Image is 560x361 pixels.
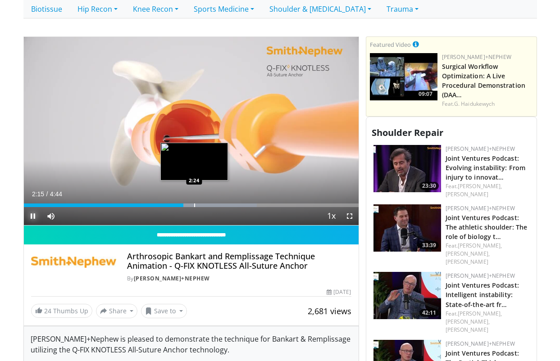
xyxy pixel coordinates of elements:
button: Save to [141,304,187,318]
a: [PERSON_NAME]+Nephew [442,53,511,61]
img: bcfc90b5-8c69-4b20-afee-af4c0acaf118.150x105_q85_crop-smart_upscale.jpg [370,53,437,100]
div: Feat. [442,100,533,108]
span: 42:11 [419,309,439,317]
a: 24 Thumbs Up [31,304,92,318]
small: Featured Video [370,41,411,49]
img: 68fb0319-defd-40d2-9a59-ac066b7d8959.150x105_q85_crop-smart_upscale.jpg [373,272,441,319]
a: Surgical Workflow Optimization: A Live Procedural Demonstration (DAA… [442,62,525,99]
button: Share [96,304,138,318]
span: 23:30 [419,182,439,190]
a: [PERSON_NAME], [458,310,502,317]
span: 2,681 views [308,306,351,316]
a: G. Haidukewych [454,100,495,108]
a: Joint Ventures Podcast: Intelligent instability: State-of-the-art fr… [446,281,519,308]
a: [PERSON_NAME], [446,318,490,325]
span: / [46,190,48,198]
img: 68d4790e-0872-429d-9d74-59e6247d6199.150x105_q85_crop-smart_upscale.jpg [373,145,441,192]
a: [PERSON_NAME] [446,326,488,334]
a: [PERSON_NAME]+Nephew [446,204,515,212]
span: 2:15 [32,190,44,198]
span: 4:44 [50,190,62,198]
a: [PERSON_NAME]+Nephew [134,275,210,282]
a: [PERSON_NAME] [446,190,488,198]
video-js: Video Player [24,37,359,226]
h4: Arthrosopic Bankart and Remplissage Technique Animation - Q-FIX KNOTLESS All-Suture Anchor [127,252,351,271]
a: 33:39 [373,204,441,252]
span: 24 [44,307,51,315]
a: 42:11 [373,272,441,319]
span: 33:39 [419,241,439,249]
a: [PERSON_NAME]+Nephew [446,340,515,347]
div: Feat. [446,242,529,266]
span: Shoulder Repair [372,126,443,139]
button: Pause [24,207,42,225]
button: Mute [42,207,60,225]
a: 09:07 [370,53,437,100]
div: Progress Bar [24,203,359,207]
a: [PERSON_NAME], [446,250,490,257]
button: Playback Rate [323,207,341,225]
a: [PERSON_NAME], [458,182,502,190]
a: [PERSON_NAME] [446,258,488,266]
a: 23:30 [373,145,441,192]
div: Feat. [446,182,529,199]
a: [PERSON_NAME], [458,242,502,249]
div: [DATE] [327,288,351,296]
a: [PERSON_NAME]+Nephew [446,272,515,280]
div: By [127,275,351,283]
img: Smith+Nephew [31,252,116,273]
img: f5a36523-4014-4b26-ba0a-1980c1b51253.150x105_q85_crop-smart_upscale.jpg [373,204,441,252]
a: Joint Ventures Podcast: Evolving instability: From injury to innovat… [446,154,526,181]
a: Joint Ventures Podcast: The athletic shoulder: The role of biology t… [446,213,528,241]
div: Feat. [446,310,529,334]
span: 09:07 [416,90,435,98]
a: [PERSON_NAME]+Nephew [446,145,515,153]
img: image.jpeg [160,143,228,180]
button: Fullscreen [341,207,359,225]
